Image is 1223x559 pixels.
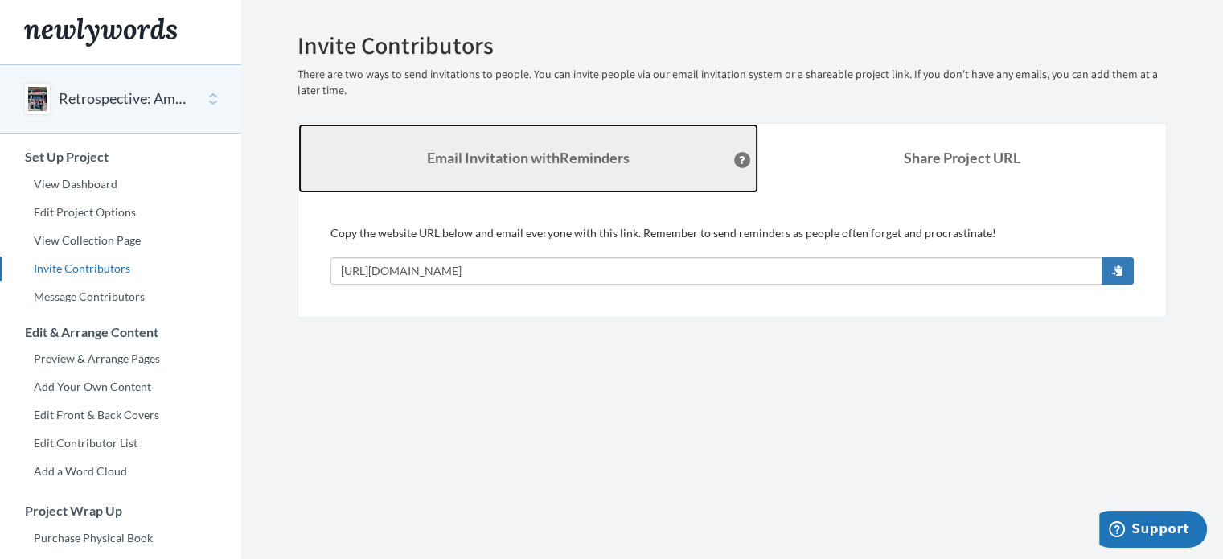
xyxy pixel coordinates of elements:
[427,149,630,166] strong: Email Invitation with Reminders
[59,88,189,109] button: Retrospective: Amsterdam Study Abroad
[1,325,241,339] h3: Edit & Arrange Content
[24,18,177,47] img: Newlywords logo
[298,32,1167,59] h2: Invite Contributors
[1,150,241,164] h3: Set Up Project
[1,504,241,518] h3: Project Wrap Up
[298,67,1167,99] p: There are two ways to send invitations to people. You can invite people via our email invitation ...
[330,225,1134,285] div: Copy the website URL below and email everyone with this link. Remember to send reminders as peopl...
[904,149,1020,166] b: Share Project URL
[1099,511,1207,551] iframe: Opens a widget where you can chat to one of our agents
